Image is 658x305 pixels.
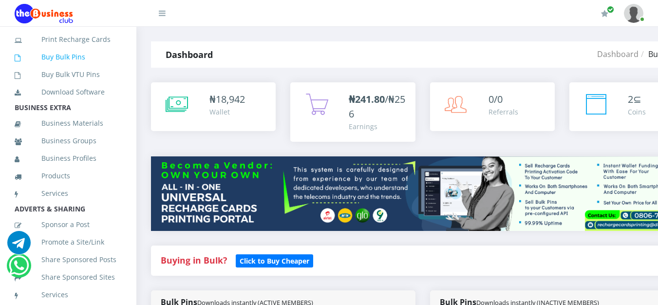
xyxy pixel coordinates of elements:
a: Buy Bulk Pins [15,46,122,68]
a: Buy Bulk VTU Pins [15,63,122,86]
span: 2 [628,93,633,106]
a: Print Recharge Cards [15,28,122,51]
a: Sponsor a Post [15,213,122,236]
span: Renew/Upgrade Subscription [607,6,614,13]
strong: Buying in Bulk? [161,254,227,266]
span: 0/0 [489,93,503,106]
a: ₦241.80/₦256 Earnings [290,82,415,142]
a: Products [15,165,122,187]
a: Services [15,182,122,205]
div: ₦ [209,92,245,107]
b: Click to Buy Cheaper [240,256,309,266]
a: Share Sponsored Sites [15,266,122,288]
a: Chat for support [9,261,29,277]
a: Share Sponsored Posts [15,248,122,271]
img: User [624,4,643,23]
div: Wallet [209,107,245,117]
i: Renew/Upgrade Subscription [601,10,608,18]
a: Download Software [15,81,122,103]
a: Business Materials [15,112,122,134]
a: 0/0 Referrals [430,82,555,131]
a: ₦18,942 Wallet [151,82,276,131]
div: Referrals [489,107,518,117]
a: Business Groups [15,130,122,152]
a: Click to Buy Cheaper [236,254,313,266]
a: Dashboard [597,49,639,59]
span: 18,942 [216,93,245,106]
b: ₦241.80 [349,93,385,106]
a: Promote a Site/Link [15,231,122,253]
div: Coins [628,107,646,117]
div: ⊆ [628,92,646,107]
a: Chat for support [7,238,31,254]
span: /₦256 [349,93,405,120]
img: Logo [15,4,73,23]
a: Business Profiles [15,147,122,170]
div: Earnings [349,121,405,132]
strong: Dashboard [166,49,213,60]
